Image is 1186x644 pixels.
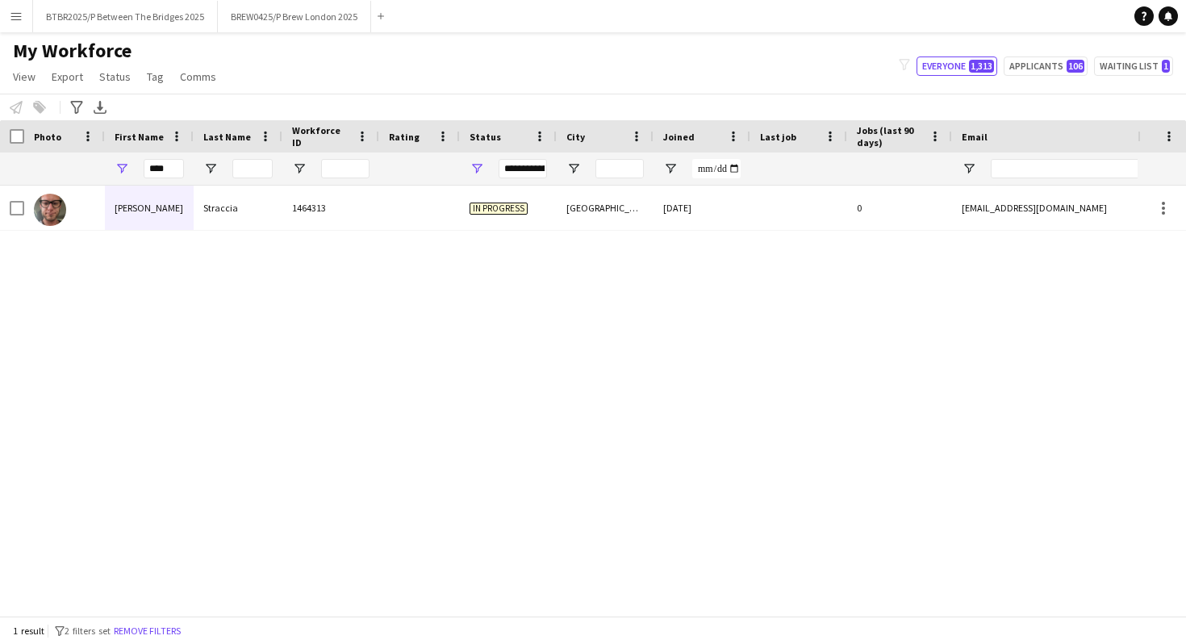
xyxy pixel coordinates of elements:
[34,131,61,143] span: Photo
[969,60,994,73] span: 1,313
[90,98,110,117] app-action-btn: Export XLSX
[917,56,997,76] button: Everyone1,313
[194,186,282,230] div: Straccia
[1004,56,1088,76] button: Applicants106
[857,124,923,148] span: Jobs (last 90 days)
[566,161,581,176] button: Open Filter Menu
[65,625,111,637] span: 2 filters set
[147,69,164,84] span: Tag
[115,161,129,176] button: Open Filter Menu
[692,159,741,178] input: Joined Filter Input
[34,194,66,226] img: Alessandro Straccia
[33,1,218,32] button: BTBR2025/P Between The Bridges 2025
[115,131,164,143] span: First Name
[1067,60,1084,73] span: 106
[173,66,223,87] a: Comms
[663,131,695,143] span: Joined
[99,69,131,84] span: Status
[140,66,170,87] a: Tag
[180,69,216,84] span: Comms
[557,186,654,230] div: [GEOGRAPHIC_DATA]
[6,66,42,87] a: View
[1094,56,1173,76] button: Waiting list1
[282,186,379,230] div: 1464313
[111,622,184,640] button: Remove filters
[389,131,420,143] span: Rating
[93,66,137,87] a: Status
[13,69,35,84] span: View
[52,69,83,84] span: Export
[470,203,528,215] span: In progress
[203,131,251,143] span: Last Name
[566,131,585,143] span: City
[144,159,184,178] input: First Name Filter Input
[847,186,952,230] div: 0
[67,98,86,117] app-action-btn: Advanced filters
[321,159,370,178] input: Workforce ID Filter Input
[470,161,484,176] button: Open Filter Menu
[105,186,194,230] div: [PERSON_NAME]
[232,159,273,178] input: Last Name Filter Input
[203,161,218,176] button: Open Filter Menu
[292,161,307,176] button: Open Filter Menu
[962,161,976,176] button: Open Filter Menu
[13,39,132,63] span: My Workforce
[45,66,90,87] a: Export
[292,124,350,148] span: Workforce ID
[760,131,796,143] span: Last job
[663,161,678,176] button: Open Filter Menu
[470,131,501,143] span: Status
[1162,60,1170,73] span: 1
[218,1,371,32] button: BREW0425/P Brew London 2025
[595,159,644,178] input: City Filter Input
[962,131,988,143] span: Email
[654,186,750,230] div: [DATE]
